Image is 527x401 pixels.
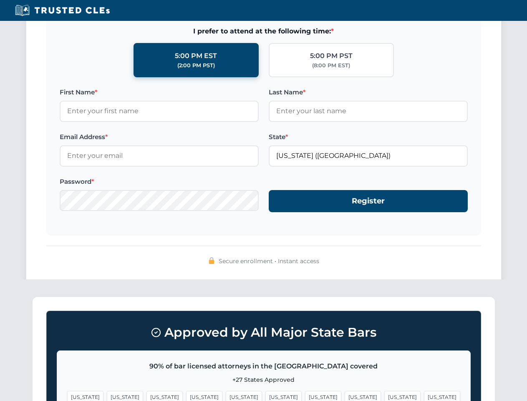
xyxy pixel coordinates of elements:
[269,101,468,122] input: Enter your last name
[67,361,460,372] p: 90% of bar licensed attorneys in the [GEOGRAPHIC_DATA] covered
[175,51,217,61] div: 5:00 PM EST
[67,375,460,384] p: +27 States Approved
[60,101,259,122] input: Enter your first name
[269,87,468,97] label: Last Name
[269,145,468,166] input: Florida (FL)
[60,145,259,166] input: Enter your email
[269,132,468,142] label: State
[310,51,353,61] div: 5:00 PM PST
[60,26,468,37] span: I prefer to attend at the following time:
[269,190,468,212] button: Register
[60,132,259,142] label: Email Address
[219,256,319,266] span: Secure enrollment • Instant access
[177,61,215,70] div: (2:00 PM PST)
[13,4,112,17] img: Trusted CLEs
[60,177,259,187] label: Password
[60,87,259,97] label: First Name
[208,257,215,264] img: 🔒
[57,321,471,344] h3: Approved by All Major State Bars
[312,61,350,70] div: (8:00 PM EST)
